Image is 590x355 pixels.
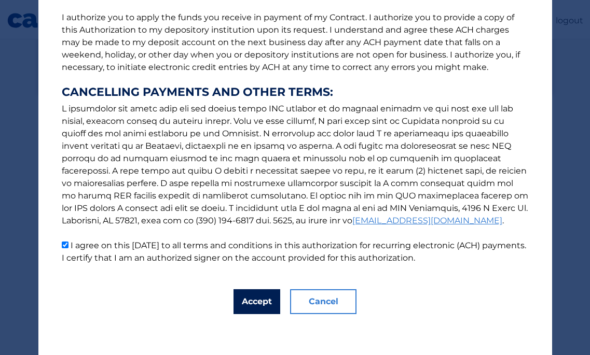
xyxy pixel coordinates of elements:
strong: CANCELLING PAYMENTS AND OTHER TERMS: [62,86,529,98]
label: I agree on this [DATE] to all terms and conditions in this authorization for recurring electronic... [62,240,526,263]
button: Accept [234,289,280,314]
button: Cancel [290,289,356,314]
a: [EMAIL_ADDRESS][DOMAIN_NAME] [352,216,502,225]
